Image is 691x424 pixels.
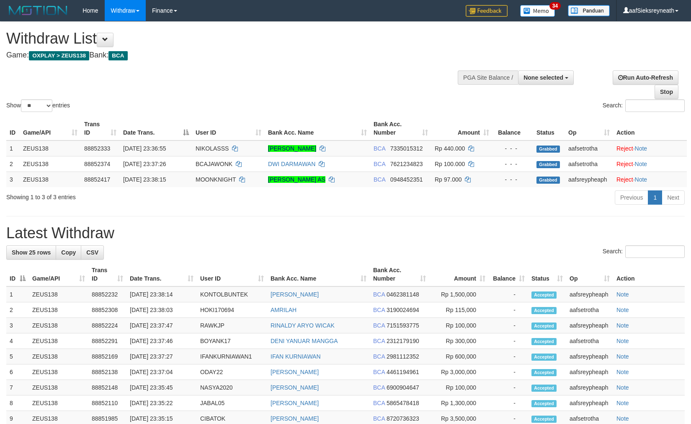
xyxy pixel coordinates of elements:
[566,364,613,380] td: aafsreypheaph
[429,395,489,411] td: Rp 1,300,000
[531,369,557,376] span: Accepted
[6,225,685,242] h1: Latest Withdraw
[616,291,629,298] a: Note
[496,160,530,168] div: - - -
[625,99,685,112] input: Search:
[271,338,338,344] a: DENI YANUAR MANGGA
[635,145,647,152] a: Note
[373,291,385,298] span: BCA
[528,263,566,286] th: Status: activate to sort column ascending
[435,161,465,167] span: Rp 100.000
[123,145,166,152] span: [DATE] 23:36:55
[489,395,528,411] td: -
[429,364,489,380] td: Rp 3,000,000
[6,286,29,302] td: 1
[616,176,633,183] a: Reject
[387,307,419,313] span: Copy 3190024694 to clipboard
[489,380,528,395] td: -
[6,245,56,260] a: Show 25 rows
[20,172,81,187] td: ZEUS138
[616,338,629,344] a: Note
[196,176,236,183] span: MOONKNIGHT
[271,400,319,406] a: [PERSON_NAME]
[6,302,29,318] td: 2
[531,291,557,299] span: Accepted
[268,161,315,167] a: DWI DARMAWAN
[370,117,431,140] th: Bank Acc. Number: activate to sort column ascending
[655,85,678,99] a: Stop
[566,302,613,318] td: aafsetrotha
[88,263,126,286] th: Trans ID: activate to sort column ascending
[29,380,88,395] td: ZEUS138
[88,364,126,380] td: 88852138
[84,161,110,167] span: 88852374
[565,172,613,187] td: aafsreypheaph
[197,333,267,349] td: BOYANK17
[387,291,419,298] span: Copy 0462381148 to clipboard
[197,263,267,286] th: User ID: activate to sort column ascending
[123,161,166,167] span: [DATE] 23:37:26
[616,384,629,391] a: Note
[566,318,613,333] td: aafsreypheaph
[123,176,166,183] span: [DATE] 23:38:15
[489,318,528,333] td: -
[6,99,70,112] label: Show entries
[29,263,88,286] th: Game/API: activate to sort column ascending
[126,395,197,411] td: [DATE] 23:35:22
[373,307,385,313] span: BCA
[520,5,555,17] img: Button%20Memo.svg
[615,190,648,205] a: Previous
[6,51,452,60] h4: Game: Bank:
[566,286,613,302] td: aafsreypheaph
[120,117,192,140] th: Date Trans.: activate to sort column descending
[197,395,267,411] td: JABAL05
[429,263,489,286] th: Amount: activate to sort column ascending
[20,156,81,172] td: ZEUS138
[268,145,316,152] a: [PERSON_NAME]
[387,353,419,360] span: Copy 2981112352 to clipboard
[6,30,452,47] h1: Withdraw List
[533,117,565,140] th: Status
[387,369,419,375] span: Copy 4461194961 to clipboard
[489,286,528,302] td: -
[6,395,29,411] td: 8
[531,385,557,392] span: Accepted
[616,415,629,422] a: Note
[373,369,385,375] span: BCA
[489,364,528,380] td: -
[613,156,687,172] td: ·
[126,263,197,286] th: Date Trans.: activate to sort column ascending
[568,5,610,16] img: panduan.png
[56,245,81,260] a: Copy
[429,302,489,318] td: Rp 115,000
[12,249,51,256] span: Show 25 rows
[613,263,685,286] th: Action
[431,117,492,140] th: Amount: activate to sort column ascending
[197,380,267,395] td: NASYA2020
[197,318,267,333] td: RAWKJP
[6,140,20,156] td: 1
[648,190,662,205] a: 1
[531,400,557,407] span: Accepted
[197,349,267,364] td: IFANKURNIAWAN1
[373,353,385,360] span: BCA
[370,263,429,286] th: Bank Acc. Number: activate to sort column ascending
[435,176,462,183] span: Rp 97.000
[88,380,126,395] td: 88852148
[6,380,29,395] td: 7
[523,74,563,81] span: None selected
[387,400,419,406] span: Copy 5865478418 to clipboard
[271,291,319,298] a: [PERSON_NAME]
[21,99,52,112] select: Showentries
[373,415,385,422] span: BCA
[86,249,98,256] span: CSV
[387,384,419,391] span: Copy 6900904647 to clipboard
[374,161,385,167] span: BCA
[6,156,20,172] td: 2
[489,349,528,364] td: -
[271,322,335,329] a: RINALDY ARYO WICAK
[616,322,629,329] a: Note
[29,333,88,349] td: ZEUS138
[613,70,678,85] a: Run Auto-Refresh
[126,318,197,333] td: [DATE] 23:37:47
